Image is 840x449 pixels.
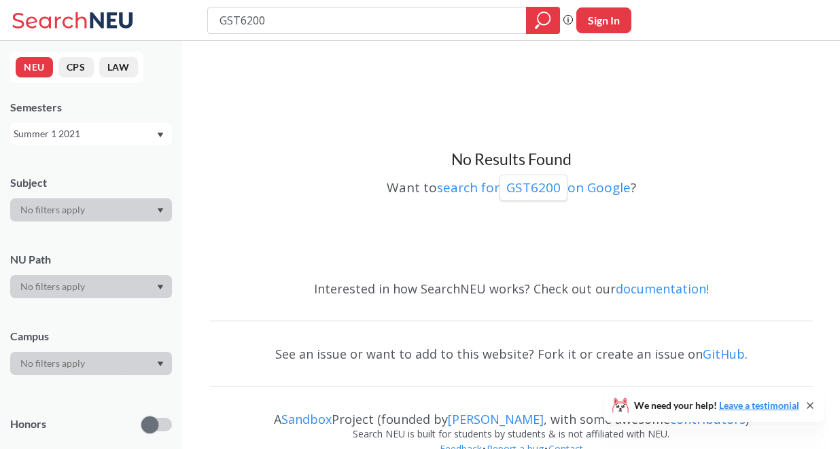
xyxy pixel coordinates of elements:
button: Sign In [576,7,631,33]
input: Class, professor, course number, "phrase" [218,9,517,32]
svg: magnifying glass [535,11,551,30]
div: Dropdown arrow [10,352,172,375]
div: Subject [10,175,172,190]
svg: Dropdown arrow [157,132,164,138]
a: Sandbox [281,411,332,427]
button: LAW [99,57,138,77]
button: NEU [16,57,53,77]
div: Summer 1 2021Dropdown arrow [10,123,172,145]
div: Interested in how SearchNEU works? Check out our [209,269,813,308]
div: See an issue or want to add to this website? Fork it or create an issue on . [209,334,813,374]
div: Dropdown arrow [10,275,172,298]
a: documentation! [616,281,709,297]
a: [PERSON_NAME] [448,411,544,427]
div: Search NEU is built for students by students & is not affiliated with NEU. [209,427,813,442]
a: search forGST6200on Google [437,179,631,196]
div: Want to ? [209,170,813,201]
div: Campus [10,329,172,344]
button: CPS [58,57,94,77]
div: NU Path [10,252,172,267]
div: A Project (founded by , with some awesome ) [209,399,813,427]
p: GST6200 [506,179,561,197]
a: Leave a testimonial [719,399,799,411]
svg: Dropdown arrow [157,208,164,213]
div: Dropdown arrow [10,198,172,221]
span: We need your help! [634,401,799,410]
p: Honors [10,416,46,432]
h3: No Results Found [209,149,813,170]
div: magnifying glass [526,7,560,34]
a: GitHub [703,346,745,362]
div: Summer 1 2021 [14,126,156,141]
div: Semesters [10,100,172,115]
svg: Dropdown arrow [157,361,164,367]
svg: Dropdown arrow [157,285,164,290]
